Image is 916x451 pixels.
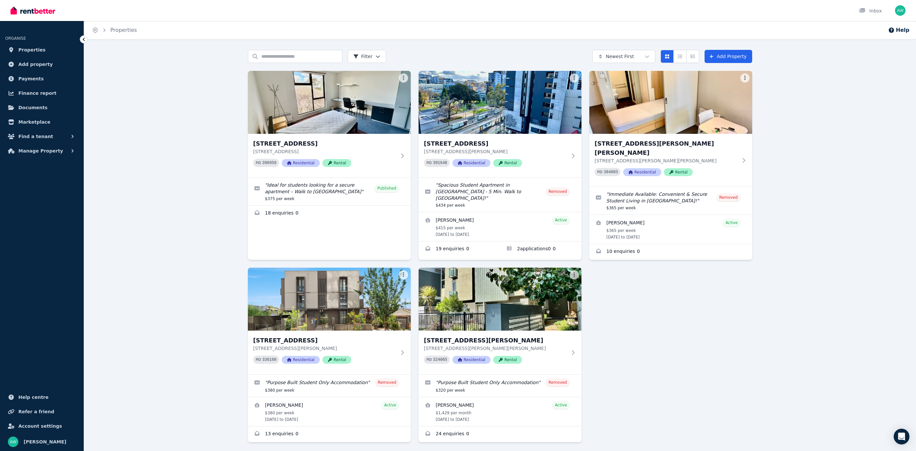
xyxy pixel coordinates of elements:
a: 109/1 Wellington Road, Box Hill[STREET_ADDRESS][STREET_ADDRESS][PERSON_NAME]PID 336160Residential... [248,268,411,374]
a: Account settings [5,420,78,433]
a: Applications for 602/131 Pelham St, Carlton [500,241,581,257]
a: Enquiries for 109/1 Wellington Road, Box Hill [248,426,411,442]
a: Help centre [5,391,78,404]
a: Properties [110,27,137,33]
a: View details for Rayan Alamri [419,212,581,241]
span: Finance report [18,89,56,97]
button: More options [570,270,579,279]
span: Add property [18,60,53,68]
a: 306/8 Bruce Street, Box Hill[STREET_ADDRESS][PERSON_NAME][STREET_ADDRESS][PERSON_NAME][PERSON_NAM... [419,268,581,374]
h3: [STREET_ADDRESS] [253,139,396,148]
img: 113/6 John St, Box Hill [589,71,752,134]
span: [PERSON_NAME] [24,438,66,446]
code: 396959 [262,161,276,165]
span: Rental [322,159,351,167]
div: Inbox [859,8,882,14]
img: Andrew Wong [895,5,905,16]
p: [STREET_ADDRESS][PERSON_NAME] [253,345,396,352]
a: Add Property [705,50,752,63]
a: Edit listing: Immediate Available: Convenient & Secure Student Living in Box Hill! [589,187,752,215]
img: 109/1 Wellington Road, Box Hill [248,268,411,331]
img: 602/131 Pelham St, Carlton [419,71,581,134]
p: [STREET_ADDRESS][PERSON_NAME][PERSON_NAME] [424,345,567,352]
button: More options [399,270,408,279]
button: Compact list view [673,50,687,63]
button: Newest First [592,50,655,63]
span: Manage Property [18,147,63,155]
span: Properties [18,46,46,54]
p: [STREET_ADDRESS] [253,148,396,155]
h3: [STREET_ADDRESS][PERSON_NAME][PERSON_NAME] [595,139,738,157]
h3: [STREET_ADDRESS][PERSON_NAME] [424,336,567,345]
span: Rental [493,356,522,364]
a: Enquiries for 306/8 Bruce Street, Box Hill [419,426,581,442]
a: Enquiries for 602/131 Pelham St, Carlton [419,241,500,257]
h3: [STREET_ADDRESS] [424,139,567,148]
span: Residential [452,356,491,364]
span: Documents [18,104,48,112]
a: View details for Hwangwoon Lee [589,215,752,244]
small: PID [256,358,261,361]
button: Manage Property [5,144,78,157]
span: Newest First [606,53,634,60]
img: 306/8 Bruce Street, Box Hill [419,268,581,331]
a: 113/6 John St, Box Hill[STREET_ADDRESS][PERSON_NAME][PERSON_NAME][STREET_ADDRESS][PERSON_NAME][PE... [589,71,752,187]
span: Refer a friend [18,408,54,416]
a: Add property [5,58,78,71]
h3: [STREET_ADDRESS] [253,336,396,345]
a: Edit listing: Purpose Built Student Only Accommodation [248,375,411,397]
span: Payments [18,75,44,83]
span: Find a tenant [18,133,53,140]
span: Help centre [18,393,49,401]
img: RentBetter [11,6,55,15]
button: Card view [661,50,674,63]
span: Account settings [18,422,62,430]
span: Rental [322,356,351,364]
a: Properties [5,43,78,56]
a: Finance report [5,87,78,100]
span: ORGANISE [5,36,26,41]
img: 203/60 Waverley Rd, Malvern East [248,71,411,134]
p: [STREET_ADDRESS][PERSON_NAME] [424,148,567,155]
a: 203/60 Waverley Rd, Malvern East[STREET_ADDRESS][STREET_ADDRESS]PID 396959ResidentialRental [248,71,411,177]
button: Expanded list view [686,50,699,63]
span: Residential [452,159,491,167]
a: Edit listing: Spacious Student Apartment in Carlton - 5 Min. Walk to Melbourne Uni! [419,178,581,212]
a: Payments [5,72,78,85]
a: Enquiries for 113/6 John St, Box Hill [589,244,752,260]
code: 384003 [604,170,618,174]
code: 391648 [433,161,447,165]
span: Residential [623,168,661,176]
span: Rental [664,168,693,176]
div: Open Intercom Messenger [894,429,909,444]
button: More options [740,73,750,83]
div: View options [661,50,699,63]
a: Enquiries for 203/60 Waverley Rd, Malvern East [248,206,411,221]
button: Filter [348,50,386,63]
a: 602/131 Pelham St, Carlton[STREET_ADDRESS][STREET_ADDRESS][PERSON_NAME]PID 391648ResidentialRental [419,71,581,177]
span: Residential [282,159,320,167]
span: Marketplace [18,118,50,126]
button: Find a tenant [5,130,78,143]
p: [STREET_ADDRESS][PERSON_NAME][PERSON_NAME] [595,157,738,164]
a: View details for Bolun Zhang [248,397,411,426]
span: Rental [493,159,522,167]
a: Edit listing: Purpose Built Student Only Accommodation [419,375,581,397]
small: PID [597,170,602,174]
span: Filter [353,53,373,60]
span: Residential [282,356,320,364]
img: Andrew Wong [8,437,18,447]
a: View details for Sadhwi Gurung [419,397,581,426]
code: 324065 [433,358,447,362]
code: 336160 [262,358,276,362]
a: Refer a friend [5,405,78,418]
button: More options [570,73,579,83]
button: Help [888,26,909,34]
a: Marketplace [5,115,78,129]
button: More options [399,73,408,83]
small: PID [256,161,261,165]
small: PID [426,161,432,165]
nav: Breadcrumb [84,21,145,39]
a: Edit listing: Ideal for students looking for a secure apartment – Walk to Monash Uni [248,178,411,205]
a: Documents [5,101,78,114]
